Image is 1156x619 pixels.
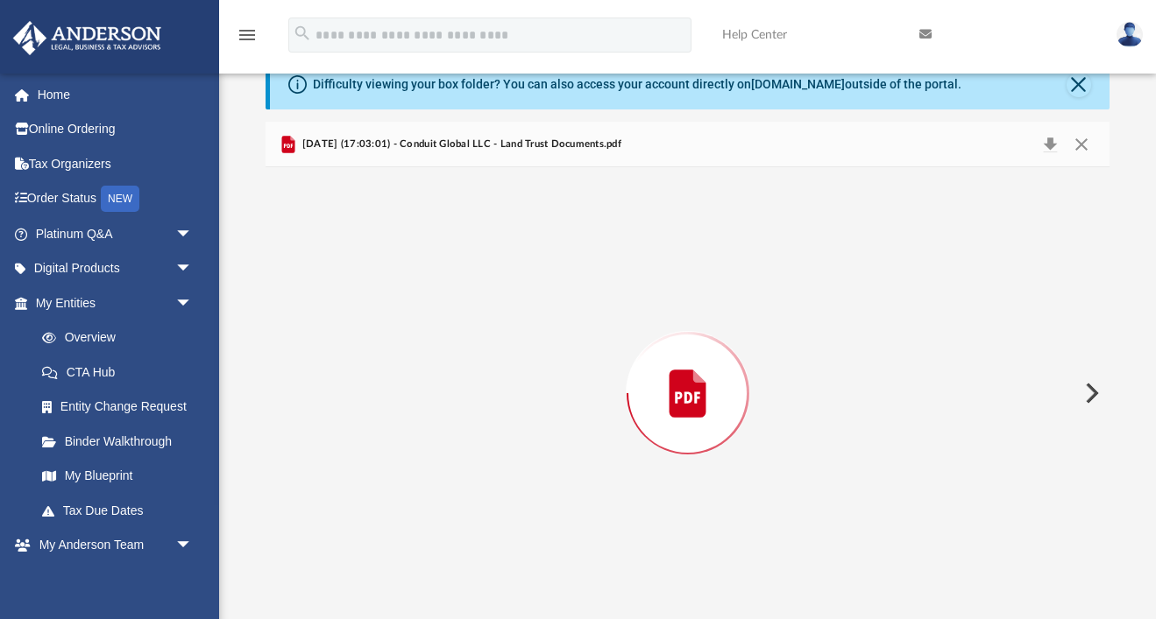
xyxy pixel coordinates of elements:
[299,137,621,152] span: [DATE] (17:03:01) - Conduit Global LLC - Land Trust Documents.pdf
[1067,73,1091,97] button: Close
[12,112,219,147] a: Online Ordering
[1117,22,1143,47] img: User Pic
[1066,132,1097,157] button: Close
[293,24,312,43] i: search
[12,77,219,112] a: Home
[313,75,961,94] div: Difficulty viewing your box folder? You can also access your account directly on outside of the p...
[175,216,210,252] span: arrow_drop_down
[25,355,219,390] a: CTA Hub
[25,493,219,528] a: Tax Due Dates
[1035,132,1067,157] button: Download
[12,146,219,181] a: Tax Organizers
[12,528,210,563] a: My Anderson Teamarrow_drop_down
[25,459,210,494] a: My Blueprint
[101,186,139,212] div: NEW
[237,25,258,46] i: menu
[237,33,258,46] a: menu
[12,181,219,217] a: Order StatusNEW
[751,77,845,91] a: [DOMAIN_NAME]
[175,285,210,321] span: arrow_drop_down
[12,251,219,286] a: Digital Productsarrow_drop_down
[8,21,167,55] img: Anderson Advisors Platinum Portal
[25,390,219,425] a: Entity Change Request
[175,528,210,564] span: arrow_drop_down
[25,424,219,459] a: Binder Walkthrough
[12,285,219,320] a: My Entitiesarrow_drop_down
[1071,369,1110,418] button: Next File
[25,320,219,355] a: Overview
[175,251,210,287] span: arrow_drop_down
[12,216,219,251] a: Platinum Q&Aarrow_drop_down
